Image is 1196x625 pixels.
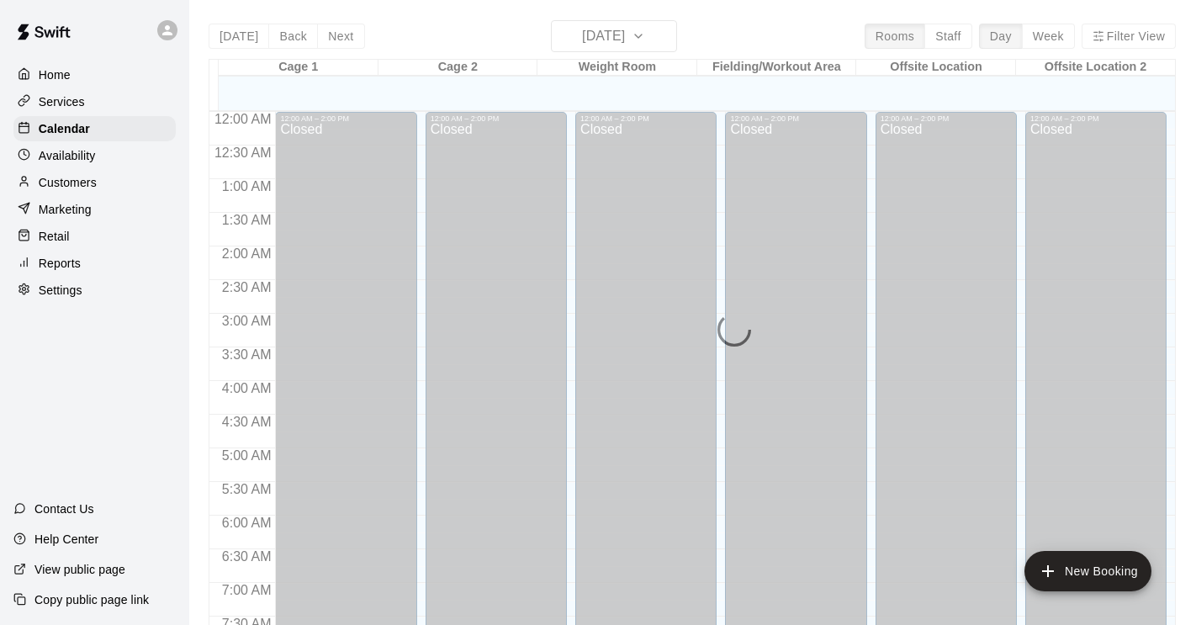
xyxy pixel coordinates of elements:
[218,415,276,429] span: 4:30 AM
[881,114,1012,123] div: 12:00 AM – 2:00 PM
[13,197,176,222] a: Marketing
[218,179,276,193] span: 1:00 AM
[13,143,176,168] a: Availability
[730,114,861,123] div: 12:00 AM – 2:00 PM
[537,60,697,76] div: Weight Room
[210,146,276,160] span: 12:30 AM
[218,448,276,463] span: 5:00 AM
[218,516,276,530] span: 6:00 AM
[580,114,712,123] div: 12:00 AM – 2:00 PM
[218,213,276,227] span: 1:30 AM
[34,591,149,608] p: Copy public page link
[218,246,276,261] span: 2:00 AM
[39,174,97,191] p: Customers
[280,114,411,123] div: 12:00 AM – 2:00 PM
[378,60,538,76] div: Cage 2
[856,60,1016,76] div: Offsite Location
[39,228,70,245] p: Retail
[219,60,378,76] div: Cage 1
[39,201,92,218] p: Marketing
[218,347,276,362] span: 3:30 AM
[1024,551,1151,591] button: add
[431,114,562,123] div: 12:00 AM – 2:00 PM
[13,224,176,249] a: Retail
[218,381,276,395] span: 4:00 AM
[697,60,857,76] div: Fielding/Workout Area
[13,89,176,114] a: Services
[1016,60,1176,76] div: Offsite Location 2
[39,282,82,299] p: Settings
[13,278,176,303] a: Settings
[218,549,276,564] span: 6:30 AM
[13,62,176,87] a: Home
[39,66,71,83] p: Home
[39,93,85,110] p: Services
[218,280,276,294] span: 2:30 AM
[210,112,276,126] span: 12:00 AM
[39,120,90,137] p: Calendar
[13,170,176,195] a: Customers
[34,501,94,517] p: Contact Us
[13,251,176,276] a: Reports
[39,147,96,164] p: Availability
[13,116,176,141] a: Calendar
[1030,114,1162,123] div: 12:00 AM – 2:00 PM
[218,583,276,597] span: 7:00 AM
[39,255,81,272] p: Reports
[34,531,98,548] p: Help Center
[218,482,276,496] span: 5:30 AM
[218,314,276,328] span: 3:00 AM
[34,561,125,578] p: View public page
